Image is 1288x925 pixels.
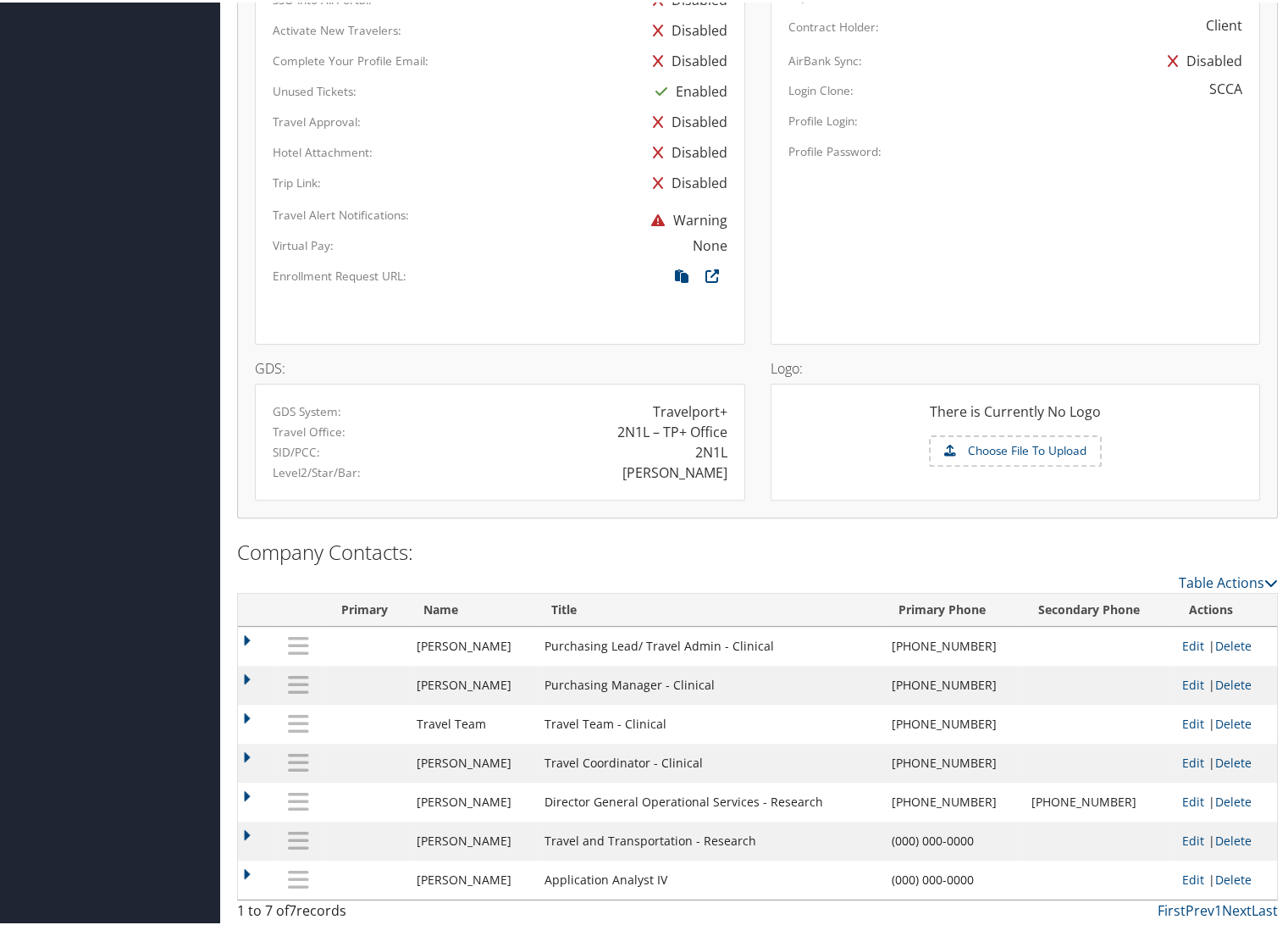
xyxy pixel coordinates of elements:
[408,591,536,624] th: Name
[1215,791,1252,807] a: Delete
[1215,635,1252,651] a: Delete
[1158,899,1186,917] a: First
[883,780,1023,819] td: [PHONE_NUMBER]
[536,663,883,702] td: Purchasing Manager - Clinical
[1174,663,1277,702] td: |
[408,858,536,897] td: [PERSON_NAME]
[771,359,1261,373] h4: Logo:
[1206,13,1242,33] div: Client
[1215,713,1252,729] a: Delete
[1209,76,1242,97] div: SCCA
[883,702,1023,741] td: [PHONE_NUMBER]
[536,624,883,663] td: Purchasing Lead/ Travel Admin - Clinical
[320,591,408,624] th: Primary
[1182,752,1204,768] a: Edit
[1174,702,1277,741] td: |
[617,419,727,440] div: 2N1L – TP+ Office
[536,780,883,819] td: Director General Operational Services - Research
[1186,899,1214,917] a: Prev
[644,43,727,74] div: Disabled
[273,141,373,158] label: Hotel Attachment:
[273,50,428,67] label: Complete Your Profile Email:
[1214,899,1222,917] a: 1
[1182,713,1204,729] a: Edit
[536,858,883,897] td: Application Analyst IV
[931,435,1100,463] label: Choose File To Upload
[1215,752,1252,768] a: Delete
[622,460,727,480] div: [PERSON_NAME]
[536,741,883,780] td: Travel Coordinator - Clinical
[788,399,1243,433] div: There is Currently No Logo
[273,204,409,221] label: Travel Alert Notifications:
[273,80,357,97] label: Unused Tickets:
[1182,635,1204,651] a: Edit
[788,16,879,33] label: Contract Holder:
[536,819,883,858] td: Travel and Transportation - Research
[883,624,1023,663] td: [PHONE_NUMBER]
[536,591,883,624] th: Title
[273,441,320,458] label: SID/PCC:
[273,265,406,282] label: Enrollment Request URL:
[237,535,1278,564] h2: Company Contacts:
[1174,858,1277,897] td: |
[1174,780,1277,819] td: |
[273,421,345,438] label: Travel Office:
[1215,674,1252,690] a: Delete
[408,702,536,741] td: Travel Team
[647,74,727,104] div: Enabled
[1174,819,1277,858] td: |
[273,19,401,36] label: Activate New Travelers:
[273,111,361,128] label: Travel Approval:
[408,780,536,819] td: [PERSON_NAME]
[273,172,321,189] label: Trip Link:
[644,104,727,135] div: Disabled
[536,702,883,741] td: Travel Team - Clinical
[644,165,727,196] div: Disabled
[788,50,862,67] label: AirBank Sync:
[643,208,727,227] span: Warning
[289,899,296,917] span: 7
[883,591,1023,624] th: Primary Phone
[1215,869,1252,885] a: Delete
[408,819,536,858] td: [PERSON_NAME]
[273,401,341,418] label: GDS System:
[408,741,536,780] td: [PERSON_NAME]
[695,440,727,460] div: 2N1L
[883,663,1023,702] td: [PHONE_NUMBER]
[788,141,882,158] label: Profile Password:
[1174,624,1277,663] td: |
[644,135,727,165] div: Disabled
[693,233,727,253] div: None
[273,235,334,252] label: Virtual Pay:
[1215,830,1252,846] a: Delete
[1182,869,1204,885] a: Edit
[653,399,727,419] div: Travelport+
[1252,899,1278,917] a: Last
[1159,43,1242,74] div: Disabled
[1182,830,1204,846] a: Edit
[273,462,361,479] label: Level2/Star/Bar:
[883,819,1023,858] td: (000) 000-0000
[1182,674,1204,690] a: Edit
[883,741,1023,780] td: [PHONE_NUMBER]
[1022,780,1173,819] td: [PHONE_NUMBER]
[788,110,858,127] label: Profile Login:
[1222,899,1252,917] a: Next
[883,858,1023,897] td: (000) 000-0000
[1174,591,1277,624] th: Actions
[1179,571,1278,590] a: Table Actions
[255,359,745,373] h4: GDS:
[1182,791,1204,807] a: Edit
[644,13,727,43] div: Disabled
[788,80,854,97] label: Login Clone:
[1022,591,1173,624] th: Secondary Phone
[408,624,536,663] td: [PERSON_NAME]
[1174,741,1277,780] td: |
[408,663,536,702] td: [PERSON_NAME]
